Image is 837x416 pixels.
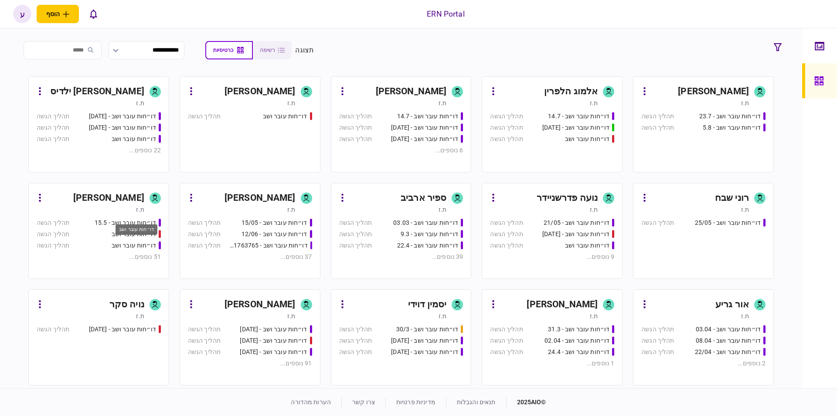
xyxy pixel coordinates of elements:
div: ת.ז [136,99,144,107]
div: תהליך הגשה [188,230,221,239]
div: דו״חות עובר ושב - 15/05 [242,218,307,227]
div: דו״חות עובר ושב - 02/09/25 [391,347,458,357]
div: תהליך הגשה [641,112,674,121]
div: תהליך הגשה [641,336,674,345]
a: אלמוג הלפריןת.זדו״חות עובר ושב - 14.7תהליך הגשהדו״חות עובר ושב - 15.07.25תהליך הגשהדו״חות עובר וש... [482,76,623,172]
div: [PERSON_NAME] [678,85,749,99]
div: ת.ז [741,99,749,107]
div: תהליך הגשה [188,347,221,357]
div: ת.ז [590,205,598,214]
div: דו״חות עובר ושב [116,224,157,235]
div: דו״חות עובר ושב - 03/06/25 [542,230,609,239]
div: נויה סקר [109,298,144,312]
div: © 2025 AIO [506,398,546,407]
div: 51 נוספים ... [37,252,161,261]
div: תהליך הגשה [37,230,69,239]
a: ספיר ארביבת.זדו״חות עובר ושב - 03.03תהליך הגשהדו״חות עובר ושב - 9.3תהליך הגשהדו״חות עובר ושב - 22... [331,183,472,279]
div: תהליך הגשה [490,325,523,334]
div: 6 נוספים ... [339,146,463,155]
div: ת.ז [439,99,446,107]
div: תהליך הגשה [37,123,69,132]
div: דו״חות עובר ושב [112,241,156,250]
div: דו״חות עובר ושב [565,134,609,144]
div: [PERSON_NAME] ילדיס [50,85,144,99]
div: תהליך הגשה [37,241,69,250]
div: תהליך הגשה [188,112,221,121]
div: ERN Portal [427,8,464,20]
div: תהליך הגשה [188,325,221,334]
div: תהליך הגשה [188,241,221,250]
div: דו״חות עובר ושב - 22.4 [397,241,459,250]
a: אור גריעת.זדו״חות עובר ושב - 03.04תהליך הגשהדו״חות עובר ושב - 08.04תהליך הגשהדו״חות עובר ושב - 22... [633,289,774,385]
div: דו״חות עובר ושב - 19.3.25 [240,336,307,345]
div: ת.ז [741,205,749,214]
div: תהליך הגשה [339,112,372,121]
div: תהליך הגשה [490,230,523,239]
div: דו״חות עובר ושב [112,230,156,239]
div: תהליך הגשה [37,218,69,227]
div: דו״חות עובר ושב - 19.03.2025 [89,325,156,334]
a: נויה סקרת.זדו״חות עובר ושב - 19.03.2025תהליך הגשה [28,289,169,385]
div: דו״חות עובר ושב - 03.03 [393,218,458,227]
button: ע [13,5,31,23]
div: דו״חות עובר ושב - 03.04 [696,325,761,334]
div: תהליך הגשה [339,241,372,250]
div: תהליך הגשה [490,218,523,227]
div: דו״חות עובר ושב - 22/04 [695,347,761,357]
div: 37 נוספים ... [188,252,312,261]
a: מדיניות פרטיות [396,399,436,406]
div: דו״חות עובר ושב - 5.8 [703,123,761,132]
div: ת.ז [439,205,446,214]
div: דו״חות עובר ושב - 31.3 [548,325,609,334]
div: דו״חות עובר ושב - 19.3.25 [240,347,307,357]
div: ת.ז [590,312,598,320]
span: רשימה [260,47,275,53]
div: אלמוג הלפרין [544,85,598,99]
div: [PERSON_NAME] [225,191,296,205]
button: פתח תפריט להוספת לקוח [37,5,79,23]
div: ת.ז [741,312,749,320]
div: תהליך הגשה [37,112,69,121]
div: תהליך הגשה [641,347,674,357]
div: תהליך הגשה [641,325,674,334]
div: 9 נוספים ... [490,252,614,261]
div: תהליך הגשה [339,347,372,357]
div: דו״חות עובר ושב - 9.3 [401,230,459,239]
div: תהליך הגשה [37,325,69,334]
a: [PERSON_NAME]ת.זדו״חות עובר ושב - 14.7תהליך הגשהדו״חות עובר ושב - 23.7.25תהליך הגשהדו״חות עובר וש... [331,76,472,172]
div: אור גריע [715,298,749,312]
div: דו״חות עובר ושב - 15.5 [95,218,156,227]
div: תהליך הגשה [339,218,372,227]
button: רשימה [253,41,292,59]
div: דו״חות עובר ושב - 24.7.25 [391,134,458,144]
div: רוני שבח [715,191,749,205]
div: תהליך הגשה [490,134,523,144]
a: יסמין דוידית.זדו״חות עובר ושב - 30/3תהליך הגשהדו״חות עובר ושב - 31.08.25תהליך הגשהדו״חות עובר ושב... [331,289,472,385]
a: צרו קשר [352,399,375,406]
a: תנאים והגבלות [457,399,496,406]
div: [PERSON_NAME] [225,298,296,312]
div: תהליך הגשה [188,336,221,345]
div: תהליך הגשה [490,123,523,132]
div: תהליך הגשה [490,241,523,250]
div: תהליך הגשה [339,134,372,144]
div: תהליך הגשה [490,336,523,345]
div: דו״חות עובר ושב - 14.7 [548,112,609,121]
div: דו״חות עובר ושב - 21/05 [544,218,609,227]
div: דו״חות עובר ושב - 08.04 [696,336,761,345]
div: ת.ז [590,99,598,107]
div: תהליך הגשה [339,325,372,334]
button: פתח רשימת התראות [84,5,102,23]
div: דו״חות עובר ושב [565,241,609,250]
div: דו״חות עובר ושב - 24.4 [548,347,609,357]
div: תהליך הגשה [339,336,372,345]
a: [PERSON_NAME] ילדיסת.זדו״חות עובר ושב - 25.06.25תהליך הגשהדו״חות עובר ושב - 26.06.25תהליך הגשהדו״... [28,76,169,172]
a: [PERSON_NAME]ת.זדו״חות עובר ושב - 23.7תהליך הגשהדו״חות עובר ושב - 5.8תהליך הגשה [633,76,774,172]
div: 2 נוספים ... [641,359,766,368]
div: דו״חות עובר ושב - 511763765 18/06 [229,241,307,250]
span: כרטיסיות [213,47,233,53]
div: דו״חות עובר ושב - 25/05 [695,218,761,227]
a: רוני שבחת.זדו״חות עובר ושב - 25/05תהליך הגשה [633,183,774,279]
div: דו״חות עובר ושב - 23.7.25 [391,123,458,132]
a: [PERSON_NAME]ת.זדו״חות עובר ושב - 15.5תהליך הגשהדו״חות עובר ושבתהליך הגשהדו״חות עובר ושבתהליך הגש... [28,183,169,279]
